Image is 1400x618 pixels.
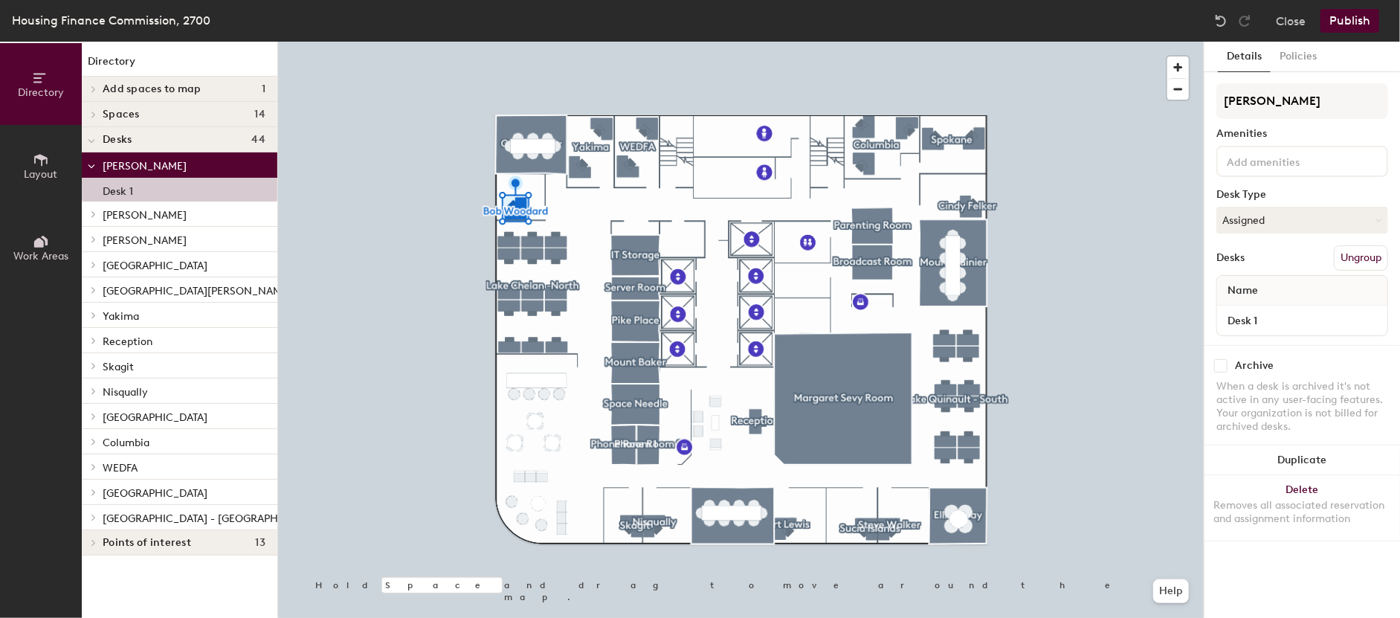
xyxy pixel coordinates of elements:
[1218,42,1271,72] button: Details
[1334,245,1388,271] button: Ungroup
[262,83,265,95] span: 1
[1204,445,1400,475] button: Duplicate
[103,462,138,474] span: WEDFA
[103,310,139,323] span: Yakima
[1220,310,1384,331] input: Unnamed desk
[1237,13,1252,28] img: Redo
[103,160,187,173] span: [PERSON_NAME]
[103,209,187,222] span: [PERSON_NAME]
[1216,189,1388,201] div: Desk Type
[103,260,207,272] span: [GEOGRAPHIC_DATA]
[103,335,152,348] span: Reception
[103,437,149,449] span: Columbia
[251,134,265,146] span: 44
[1320,9,1379,33] button: Publish
[1216,380,1388,434] div: When a desk is archived it's not active in any user-facing features. Your organization is not bil...
[1224,152,1358,170] input: Add amenities
[1220,277,1265,304] span: Name
[13,250,68,263] span: Work Areas
[1216,252,1245,264] div: Desks
[1216,128,1388,140] div: Amenities
[103,134,132,146] span: Desks
[103,361,134,373] span: Skagit
[82,54,277,77] h1: Directory
[1213,499,1391,526] div: Removes all associated reservation and assignment information
[103,109,140,120] span: Spaces
[1276,9,1306,33] button: Close
[103,181,133,198] p: Desk 1
[1216,207,1388,234] button: Assigned
[103,386,148,399] span: Nisqually
[1213,13,1228,28] img: Undo
[12,11,210,30] div: Housing Finance Commission, 2700
[103,234,187,247] span: [PERSON_NAME]
[103,285,291,297] span: [GEOGRAPHIC_DATA][PERSON_NAME]
[103,411,207,424] span: [GEOGRAPHIC_DATA]
[1204,475,1400,541] button: DeleteRemoves all associated reservation and assignment information
[255,537,265,549] span: 13
[1235,360,1274,372] div: Archive
[103,83,201,95] span: Add spaces to map
[103,537,191,549] span: Points of interest
[103,512,323,525] span: [GEOGRAPHIC_DATA] - [GEOGRAPHIC_DATA]
[1271,42,1326,72] button: Policies
[18,86,64,99] span: Directory
[25,168,58,181] span: Layout
[1153,579,1189,603] button: Help
[254,109,265,120] span: 14
[103,487,207,500] span: [GEOGRAPHIC_DATA]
